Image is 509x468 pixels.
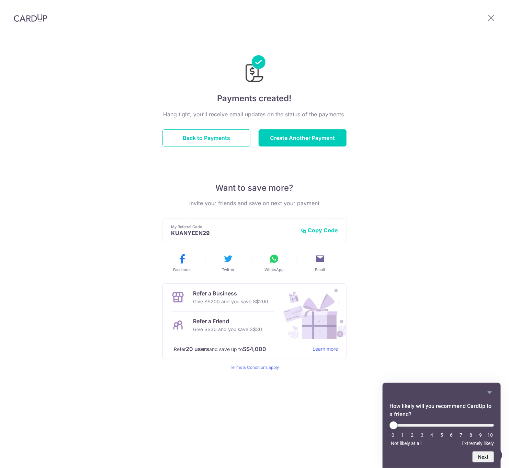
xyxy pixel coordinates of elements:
[477,432,484,438] li: 9
[14,14,47,22] img: CardUp
[254,253,294,272] button: WhatsApp
[301,227,338,234] button: Copy Code
[486,388,494,397] button: Hide survey
[193,289,268,297] p: Refer a Business
[315,267,325,272] span: Email
[230,365,279,370] a: Terms & Conditions apply
[173,267,191,272] span: Facebook
[429,432,436,438] li: 4
[300,253,340,272] button: Email
[399,432,406,438] li: 1
[409,432,416,438] li: 2
[243,345,266,353] strong: S$4,000
[222,267,234,272] span: Twitter
[171,224,295,230] p: My Referral Code
[162,92,347,105] h4: Payments created!
[162,199,347,207] p: Invite your friends and save on next your payment
[162,110,347,118] p: Hang tight, you’ll receive email updates on the status of the payments.
[313,345,338,353] a: Learn more
[259,129,347,147] button: Create Another Payment
[162,253,202,272] button: Facebook
[244,55,265,84] img: Payments
[174,345,307,353] p: Refer and save up to
[15,5,30,11] span: Help
[473,452,494,463] button: Next question
[448,432,455,438] li: 6
[487,432,494,438] li: 10
[162,129,250,147] button: Back to Payments
[208,253,248,272] button: Twitter
[391,441,421,446] span: Not likely at all
[389,388,494,463] div: How likely will you recommend CardUp to a friend? Select an option from 0 to 10, with 0 being Not...
[438,432,445,438] li: 5
[458,432,465,438] li: 7
[277,284,346,339] img: Refer
[171,230,295,236] p: KUANYEEN29
[264,267,284,272] span: WhatsApp
[389,421,494,446] div: How likely will you recommend CardUp to a friend? Select an option from 0 to 10, with 0 being Not...
[162,183,347,194] p: Want to save more?
[193,325,262,334] p: Give S$30 and you save S$30
[389,402,494,419] h2: How likely will you recommend CardUp to a friend? Select an option from 0 to 10, with 0 being Not...
[193,317,262,325] p: Refer a Friend
[186,345,209,353] strong: 20 users
[389,432,396,438] li: 0
[467,432,474,438] li: 8
[419,432,426,438] li: 3
[193,297,268,306] p: Give S$200 and you save S$200
[462,441,494,446] span: Extremely likely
